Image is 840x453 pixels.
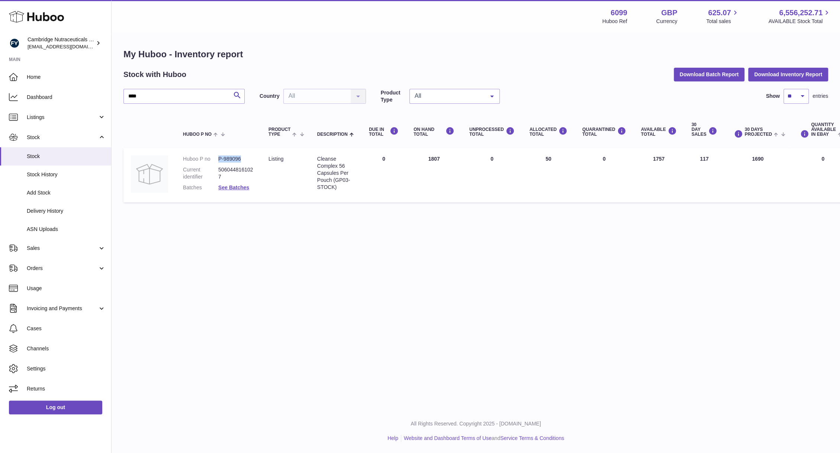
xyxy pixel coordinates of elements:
td: 0 [462,148,522,202]
td: 117 [684,148,724,202]
span: Stock [27,153,106,160]
span: Returns [27,385,106,392]
label: Country [260,93,280,100]
label: Show [766,93,780,100]
h1: My Huboo - Inventory report [123,48,828,60]
span: Cases [27,325,106,332]
label: Product Type [381,89,406,103]
span: listing [268,156,283,162]
div: QUARANTINED Total [582,127,626,137]
span: AVAILABLE Stock Total [768,18,831,25]
div: Cambridge Nutraceuticals Ltd [28,36,94,50]
img: huboo@camnutra.com [9,38,20,49]
span: Huboo P no [183,132,212,137]
span: All [413,92,485,100]
p: All Rights Reserved. Copyright 2025 - [DOMAIN_NAME] [118,420,834,427]
div: Cleanse Complex 56 Capsules Per Pouch (GP03-STOCK) [317,155,354,190]
div: Huboo Ref [602,18,627,25]
span: Delivery History [27,208,106,215]
span: Orders [27,265,98,272]
span: Sales [27,245,98,252]
a: 6,556,252.71 AVAILABLE Stock Total [768,8,831,25]
dd: 5060448161027 [218,166,254,180]
a: Log out [9,401,102,414]
dt: Batches [183,184,218,191]
a: Service Terms & Conditions [500,435,564,441]
div: AVAILABLE Total [641,127,677,137]
span: Quantity Available in eBay [811,122,836,137]
span: Settings [27,365,106,372]
span: [EMAIL_ADDRESS][DOMAIN_NAME] [28,44,109,49]
img: product image [131,155,168,193]
span: Stock [27,134,98,141]
span: Channels [27,345,106,352]
div: ON HAND Total [413,127,454,137]
div: UNPROCESSED Total [469,127,515,137]
button: Download Inventory Report [748,68,828,81]
a: Help [387,435,398,441]
div: Currency [656,18,678,25]
dt: Current identifier [183,166,218,180]
span: 6,556,252.71 [779,8,823,18]
span: Stock History [27,171,106,178]
span: Listings [27,114,98,121]
span: entries [812,93,828,100]
a: 625.07 Total sales [706,8,739,25]
td: 0 [361,148,406,202]
button: Download Batch Report [674,68,745,81]
span: 625.07 [708,8,731,18]
a: Website and Dashboard Terms of Use [404,435,492,441]
h2: Stock with Huboo [123,70,186,80]
strong: GBP [661,8,677,18]
span: Product Type [268,127,290,137]
div: 30 DAY SALES [691,122,717,137]
span: Home [27,74,106,81]
span: Description [317,132,348,137]
strong: 6099 [611,8,627,18]
dt: Huboo P no [183,155,218,163]
a: See Batches [218,184,249,190]
span: Usage [27,285,106,292]
td: 1757 [634,148,684,202]
td: 50 [522,148,575,202]
span: Add Stock [27,189,106,196]
span: ASN Uploads [27,226,106,233]
td: 1807 [406,148,462,202]
span: Dashboard [27,94,106,101]
span: 30 DAYS PROJECTED [744,127,772,137]
div: ALLOCATED Total [530,127,567,137]
div: DUE IN TOTAL [369,127,399,137]
td: 1690 [724,148,791,202]
span: 0 [603,156,606,162]
span: Invoicing and Payments [27,305,98,312]
span: Total sales [706,18,739,25]
dd: P-989096 [218,155,254,163]
li: and [401,435,564,442]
